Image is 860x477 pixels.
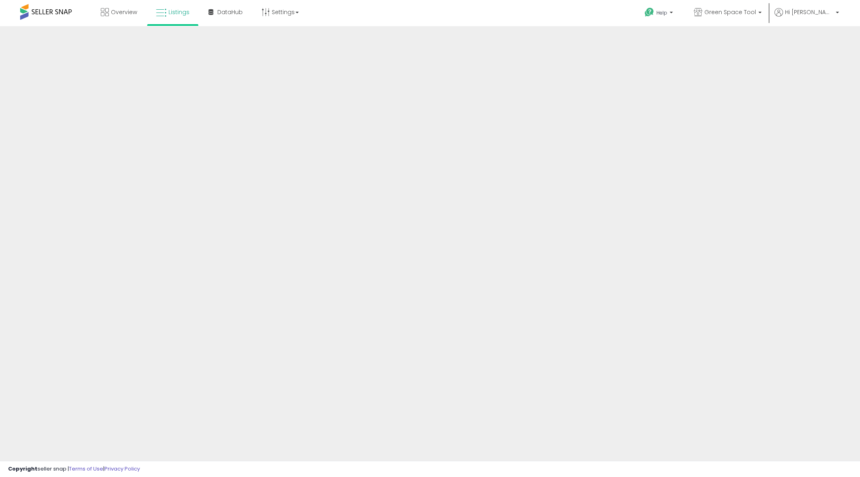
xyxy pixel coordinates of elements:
[775,8,839,26] a: Hi [PERSON_NAME]
[169,8,189,16] span: Listings
[656,9,667,16] span: Help
[785,8,833,16] span: Hi [PERSON_NAME]
[638,1,681,26] a: Help
[704,8,756,16] span: Green Space Tool
[111,8,137,16] span: Overview
[644,7,654,17] i: Get Help
[217,8,243,16] span: DataHub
